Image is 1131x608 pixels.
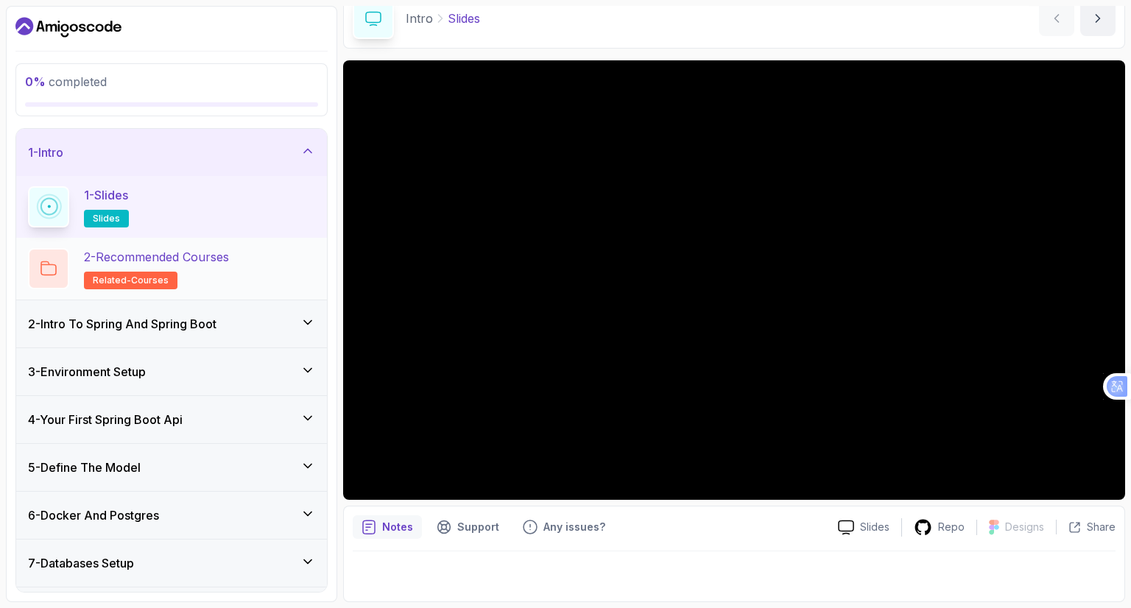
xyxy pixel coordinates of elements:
p: Slides [448,10,480,27]
h3: 7 - Databases Setup [28,554,134,572]
button: Feedback button [514,515,614,539]
p: Support [457,520,499,534]
button: 3-Environment Setup [16,348,327,395]
h3: 5 - Define The Model [28,459,141,476]
h3: 3 - Environment Setup [28,363,146,381]
p: Intro [406,10,433,27]
span: slides [93,213,120,225]
button: 2-Recommended Coursesrelated-courses [28,248,315,289]
a: Dashboard [15,15,121,39]
button: next content [1080,1,1116,36]
button: 2-Intro To Spring And Spring Boot [16,300,327,347]
h3: 4 - Your First Spring Boot Api [28,411,183,428]
button: 7-Databases Setup [16,540,327,587]
p: Share [1087,520,1116,534]
p: Any issues? [543,520,605,534]
a: Repo [902,518,976,537]
span: related-courses [93,275,169,286]
h3: 1 - Intro [28,144,63,161]
button: previous content [1039,1,1074,36]
a: Slides [826,520,901,535]
span: 0 % [25,74,46,89]
button: Share [1056,520,1116,534]
p: Designs [1005,520,1044,534]
p: Slides [860,520,889,534]
p: Repo [938,520,965,534]
button: notes button [353,515,422,539]
button: 6-Docker And Postgres [16,492,327,539]
p: Notes [382,520,413,534]
p: 2 - Recommended Courses [84,248,229,266]
h3: 6 - Docker And Postgres [28,506,159,524]
p: 1 - Slides [84,186,128,204]
button: 4-Your First Spring Boot Api [16,396,327,443]
button: 5-Define The Model [16,444,327,491]
button: 1-Slidesslides [28,186,315,227]
button: Support button [428,515,508,539]
h3: 2 - Intro To Spring And Spring Boot [28,315,216,333]
span: completed [25,74,107,89]
button: 1-Intro [16,129,327,176]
